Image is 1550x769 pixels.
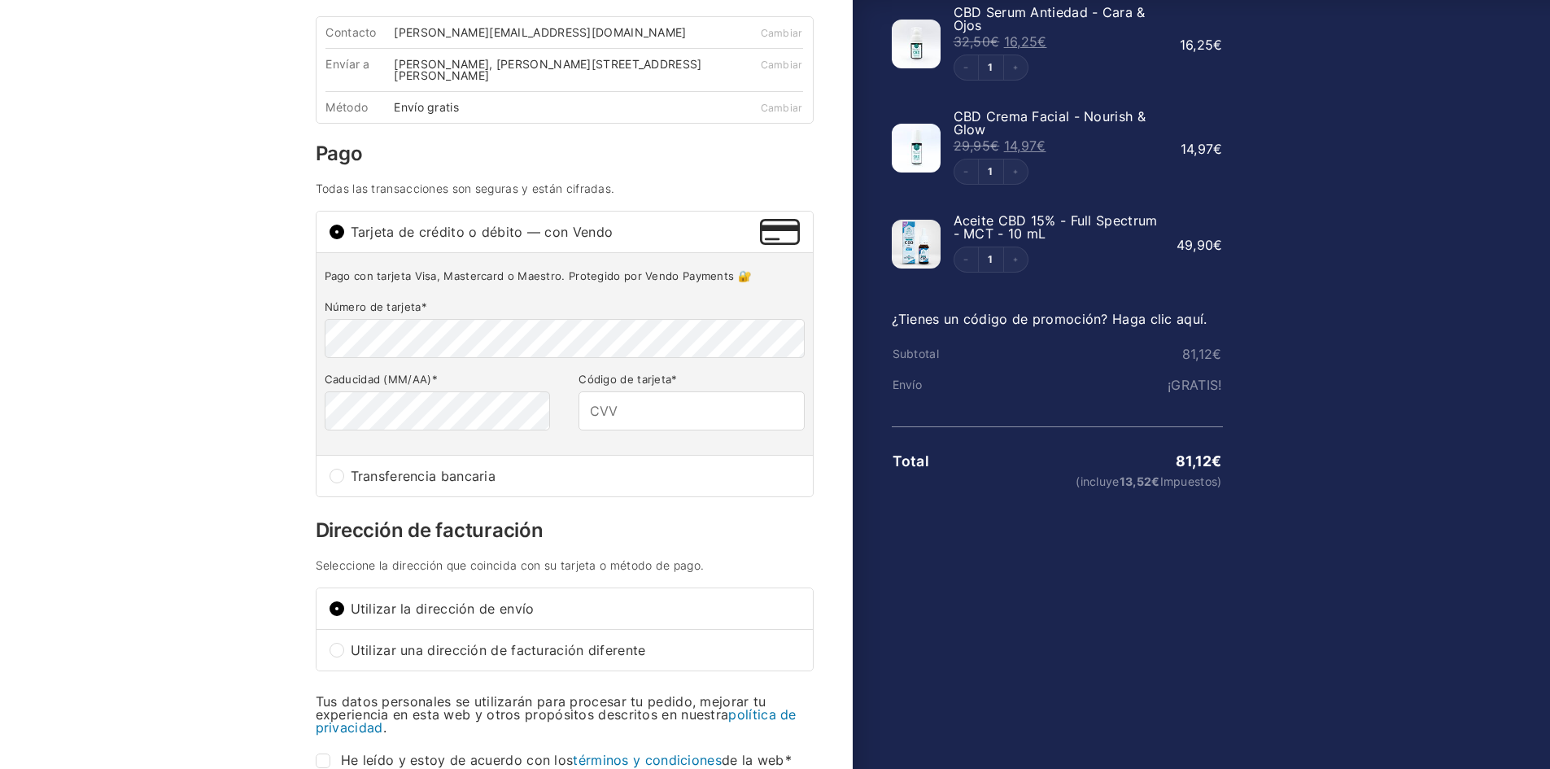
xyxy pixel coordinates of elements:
span: € [990,138,999,154]
span: Utilizar la dirección de envío [351,602,800,615]
span: € [1213,237,1222,253]
h3: Pago [316,144,814,164]
span: He leído y estoy de acuerdo con los de la web [341,752,792,768]
h3: Dirección de facturación [316,521,814,540]
bdi: 14,97 [1004,138,1046,154]
input: CVV [579,391,804,430]
h4: Todas las transacciones son seguras y están cifradas. [316,183,814,194]
span: Utilizar una dirección de facturación diferente [351,644,800,657]
div: [PERSON_NAME][EMAIL_ADDRESS][DOMAIN_NAME] [394,27,697,38]
a: Edit [979,255,1003,264]
span: Transferencia bancaria [351,470,800,483]
small: (incluye Impuestos) [1002,476,1221,487]
input: He leído y estoy de acuerdo con lostérminos y condicionesde la web [316,754,330,768]
th: Subtotal [892,347,1002,360]
span: 13,52 [1120,474,1160,488]
span: € [1037,138,1046,154]
bdi: 16,25 [1004,33,1047,50]
span: € [990,33,999,50]
span: CBD Crema Facial - Nourish & Glow [954,108,1146,138]
button: Decrement [954,159,979,184]
a: Cambiar [761,59,803,71]
span: € [1212,346,1221,362]
h4: Seleccione la dirección que coincida con su tarjeta o método de pago. [316,560,814,571]
a: ¿Tienes un código de promoción? Haga clic aquí. [892,311,1207,327]
bdi: 32,50 [954,33,1000,50]
bdi: 81,12 [1176,452,1222,470]
a: Edit [979,167,1003,177]
div: Método [325,102,394,113]
label: Caducidad (MM/AA) [325,373,550,387]
div: Contacto [325,27,394,38]
span: Tarjeta de crédito o débito — con Vendo [351,225,761,238]
bdi: 49,90 [1177,237,1223,253]
button: Decrement [954,55,979,80]
a: Edit [979,63,1003,72]
button: Decrement [954,247,979,272]
th: Total [892,453,1002,470]
span: € [1151,474,1159,488]
div: Envío gratis [394,102,470,113]
a: términos y condiciones [573,752,722,768]
span: € [1213,37,1222,53]
th: Envío [892,378,1002,391]
button: Increment [1003,247,1028,272]
p: Pago con tarjeta Visa, Mastercard o Maestro. Protegido por Vendo Payments 🔐 [325,269,805,283]
td: ¡GRATIS! [1002,378,1222,392]
span: CBD Serum Antiedad - Cara & Ojos [954,4,1146,33]
bdi: 16,25 [1180,37,1223,53]
span: Aceite CBD 15% - Full Spectrum - MCT - 10 mL [954,212,1158,242]
a: política de privacidad [316,706,797,736]
button: Increment [1003,159,1028,184]
a: Cambiar [761,27,803,39]
span: € [1037,33,1046,50]
label: Número de tarjeta [325,300,805,314]
span: € [1213,141,1222,157]
bdi: 81,12 [1182,346,1222,362]
a: Cambiar [761,102,803,114]
div: Envíar a [325,59,394,81]
bdi: 29,95 [954,138,1000,154]
bdi: 14,97 [1181,141,1223,157]
div: [PERSON_NAME], [PERSON_NAME][STREET_ADDRESS][PERSON_NAME] [394,59,723,81]
label: Código de tarjeta [579,373,804,387]
span: € [1212,452,1221,470]
button: Increment [1003,55,1028,80]
img: Tarjeta de crédito o débito — con Vendo [760,219,799,245]
p: Tus datos personales se utilizarán para procesar tu pedido, mejorar tu experiencia en esta web y ... [316,695,814,734]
